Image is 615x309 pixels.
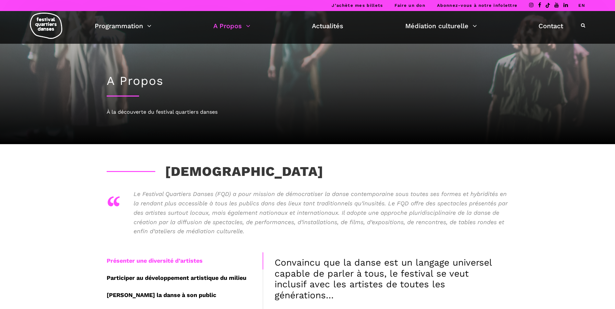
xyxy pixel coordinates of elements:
[332,3,383,8] a: J’achète mes billets
[213,20,250,31] a: A Propos
[107,269,263,287] div: Participer au développement artistique du milieu
[578,3,585,8] a: EN
[405,20,477,31] a: Médiation culturelle
[107,287,263,304] div: [PERSON_NAME] la danse à son public
[107,108,509,116] div: À la découverte du festival quartiers danses
[538,20,563,31] a: Contact
[395,3,425,8] a: Faire un don
[437,3,517,8] a: Abonnez-vous à notre infolettre
[95,20,151,31] a: Programmation
[134,189,509,236] p: Le Festival Quartiers Danses (FQD) a pour mission de démocratiser la danse contemporaine sous tou...
[275,257,497,301] h4: Convaincu que la danse est un langage universel capable de parler à tous, le festival se veut inc...
[107,164,324,180] h3: [DEMOGRAPHIC_DATA]
[312,20,343,31] a: Actualités
[30,13,62,39] img: logo-fqd-med
[107,186,121,225] div: “
[107,252,263,269] div: Présenter une diversité d’artistes
[107,74,509,88] h1: A Propos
